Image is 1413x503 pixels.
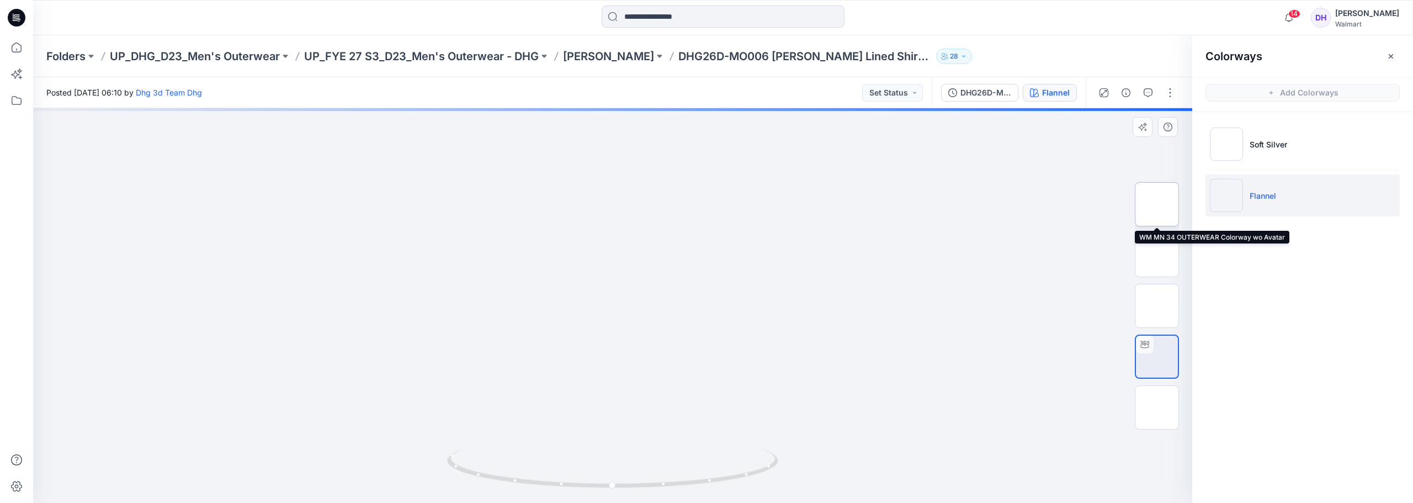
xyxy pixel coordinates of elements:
div: Flannel [1042,87,1070,99]
div: DH [1311,8,1331,28]
a: Dhg 3d Team Dhg [136,88,202,97]
div: [PERSON_NAME] [1335,7,1399,20]
p: Flannel [1250,190,1276,202]
p: 28 [950,50,958,62]
a: UP_FYE 27 S3_D23_Men's Outerwear - DHG [304,49,539,64]
a: Folders [46,49,86,64]
img: Flannel [1210,179,1243,212]
p: Soft Silver [1250,139,1287,150]
div: DHG26D-MO006 [PERSON_NAME] Lined Shirt Jacket Opt. 1 [960,87,1011,99]
span: 14 [1288,9,1300,18]
h2: Colorways [1205,50,1262,63]
a: [PERSON_NAME] [563,49,654,64]
button: Details [1117,84,1135,102]
button: 28 [936,49,972,64]
div: Walmart [1335,20,1399,28]
button: DHG26D-MO006 [PERSON_NAME] Lined Shirt Jacket Opt. 1 [941,84,1018,102]
a: UP_DHG_D23_Men's Outerwear [110,49,280,64]
span: Posted [DATE] 06:10 by [46,87,202,98]
img: Soft Silver [1210,128,1243,161]
p: DHG26D-MO006 [PERSON_NAME] Lined Shirt Jacket Opt. 1 [678,49,932,64]
button: Flannel [1023,84,1077,102]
